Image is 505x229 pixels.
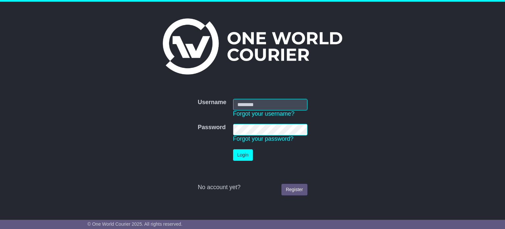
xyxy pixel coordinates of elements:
[198,99,226,106] label: Username
[198,184,307,191] div: No account yet?
[163,18,342,74] img: One World
[233,110,295,117] a: Forgot your username?
[233,135,294,142] a: Forgot your password?
[87,221,182,227] span: © One World Courier 2025. All rights reserved.
[198,124,226,131] label: Password
[281,184,307,195] a: Register
[233,149,253,161] button: Login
